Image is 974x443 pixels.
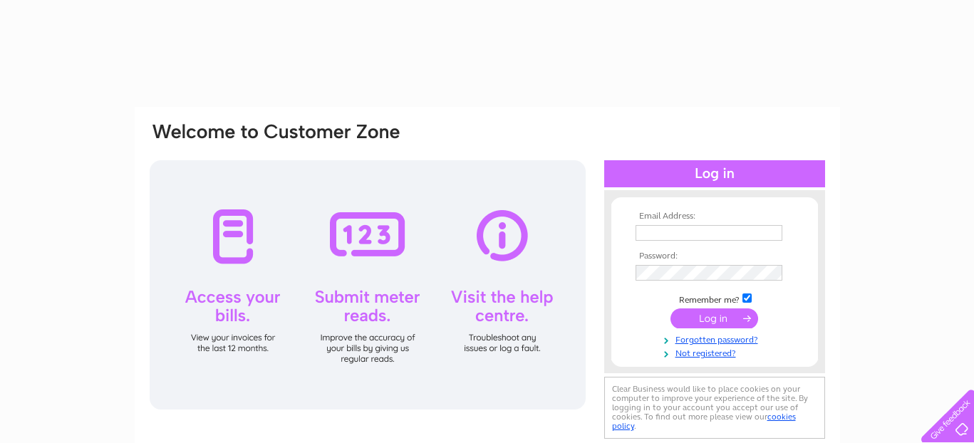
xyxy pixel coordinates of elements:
[632,212,797,221] th: Email Address:
[632,251,797,261] th: Password:
[670,308,758,328] input: Submit
[636,332,797,345] a: Forgotten password?
[636,345,797,359] a: Not registered?
[604,377,825,439] div: Clear Business would like to place cookies on your computer to improve your experience of the sit...
[632,291,797,306] td: Remember me?
[612,412,796,431] a: cookies policy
